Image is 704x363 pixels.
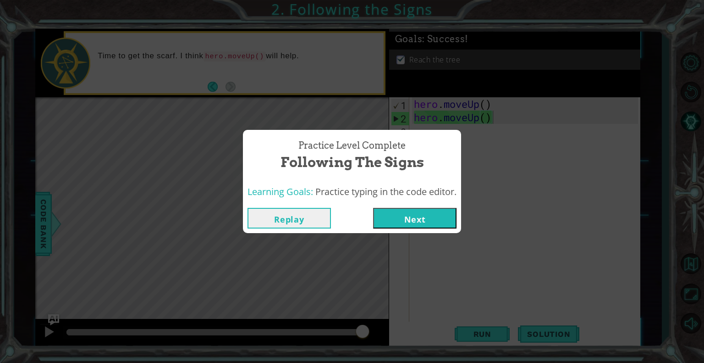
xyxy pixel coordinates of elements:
[298,139,406,152] span: Practice Level Complete
[315,185,456,198] span: Practice typing in the code editor.
[280,152,424,172] span: Following the Signs
[247,185,313,198] span: Learning Goals:
[247,208,331,229] button: Replay
[373,208,456,229] button: Next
